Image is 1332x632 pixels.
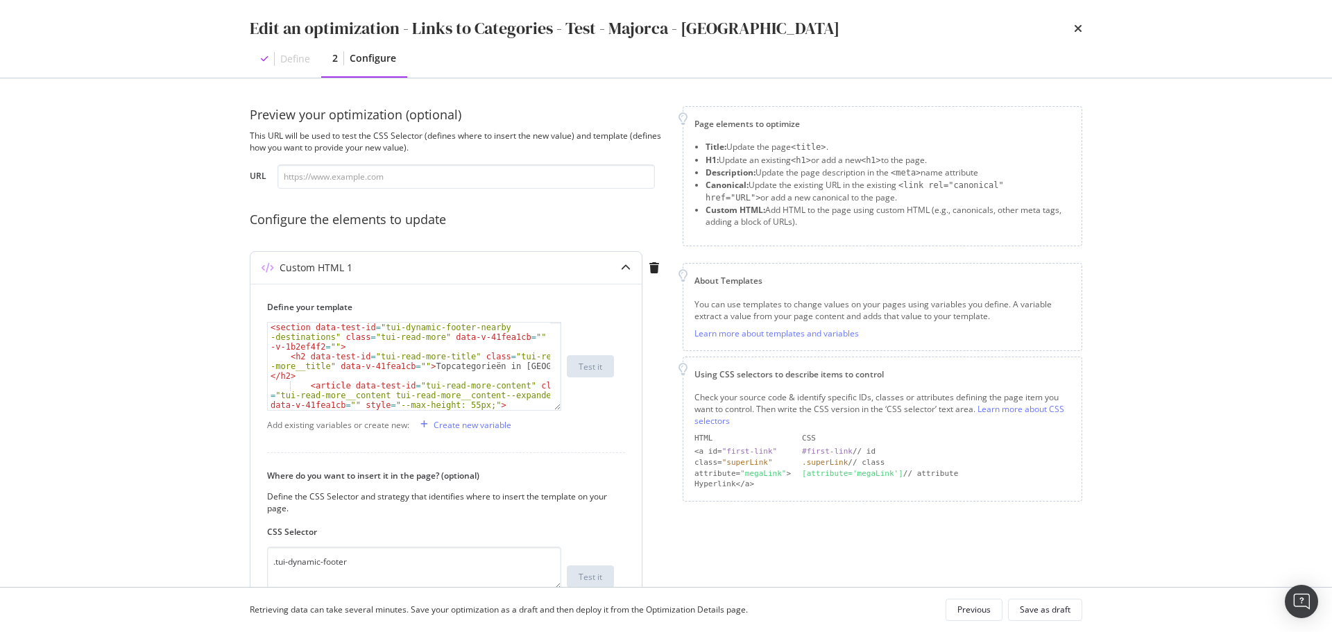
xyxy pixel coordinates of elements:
div: Page elements to optimize [694,118,1070,130]
div: Add existing variables or create new: [267,419,409,431]
label: URL [250,170,266,185]
textarea: .tui-dynamic-footer [267,547,561,590]
div: Edit an optimization - Links to Categories - Test - Majorca - [GEOGRAPHIC_DATA] [250,17,839,40]
div: Define the CSS Selector and strategy that identifies where to insert the template on your page. [267,490,614,514]
li: Update the existing URL in the existing or add a new canonical to the page. [706,179,1070,204]
div: // class [802,457,1070,468]
div: 2 [332,51,338,65]
div: Define [280,52,310,66]
div: You can use templates to change values on your pages using variables you define. A variable extra... [694,298,1070,322]
div: class= [694,457,791,468]
button: Test it [567,355,614,377]
div: HTML [694,433,791,444]
div: Check your source code & identify specific IDs, classes or attributes defining the page item you ... [694,391,1070,427]
button: Save as draft [1008,599,1082,621]
div: Configure the elements to update [250,211,666,229]
label: CSS Selector [267,526,614,538]
button: Previous [946,599,1002,621]
strong: Custom HTML: [706,204,765,216]
div: times [1074,17,1082,40]
div: .superLink [802,458,848,467]
div: Retrieving data can take several minutes. Save your optimization as a draft and then deploy it fr... [250,604,748,615]
label: Define your template [267,301,614,313]
div: CSS [802,433,1070,444]
span: <link rel="canonical" href="URL"> [706,180,1004,203]
label: Where do you want to insert it in the page? (optional) [267,470,614,481]
div: Test it [579,571,602,583]
li: Update the page . [706,141,1070,153]
li: Update an existing or add a new to the page. [706,154,1070,166]
div: attribute= > [694,468,791,479]
span: <h1> [791,155,811,165]
div: "megaLink" [740,469,786,478]
strong: Title: [706,141,726,153]
div: Create new variable [434,419,511,431]
div: Using CSS selectors to describe items to control [694,368,1070,380]
span: <title> [791,142,826,152]
div: // attribute [802,468,1070,479]
a: Learn more about templates and variables [694,327,859,339]
span: <meta> [891,168,921,178]
div: "first-link" [722,447,777,456]
strong: H1: [706,154,719,166]
div: "superLink" [722,458,773,467]
div: Hyperlink</a> [694,479,791,490]
strong: Canonical: [706,179,749,191]
a: Learn more about CSS selectors [694,403,1064,427]
div: Save as draft [1020,604,1070,615]
div: This URL will be used to test the CSS Selector (defines where to insert the new value) and templa... [250,130,666,153]
button: Test it [567,565,614,588]
li: Update the page description in the name attribute [706,166,1070,179]
div: <a id= [694,446,791,457]
div: [attribute='megaLink'] [802,469,903,478]
input: https://www.example.com [277,164,655,189]
div: Test it [579,361,602,373]
div: #first-link [802,447,853,456]
li: Add HTML to the page using custom HTML (e.g., canonicals, other meta tags, adding a block of URLs). [706,204,1070,228]
div: Custom HTML 1 [280,261,352,275]
div: Previous [957,604,991,615]
div: Configure [350,51,396,65]
div: Open Intercom Messenger [1285,585,1318,618]
div: About Templates [694,275,1070,287]
div: Preview your optimization (optional) [250,106,666,124]
button: Create new variable [415,413,511,436]
span: <h1> [861,155,881,165]
strong: Description: [706,166,755,178]
div: // id [802,446,1070,457]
